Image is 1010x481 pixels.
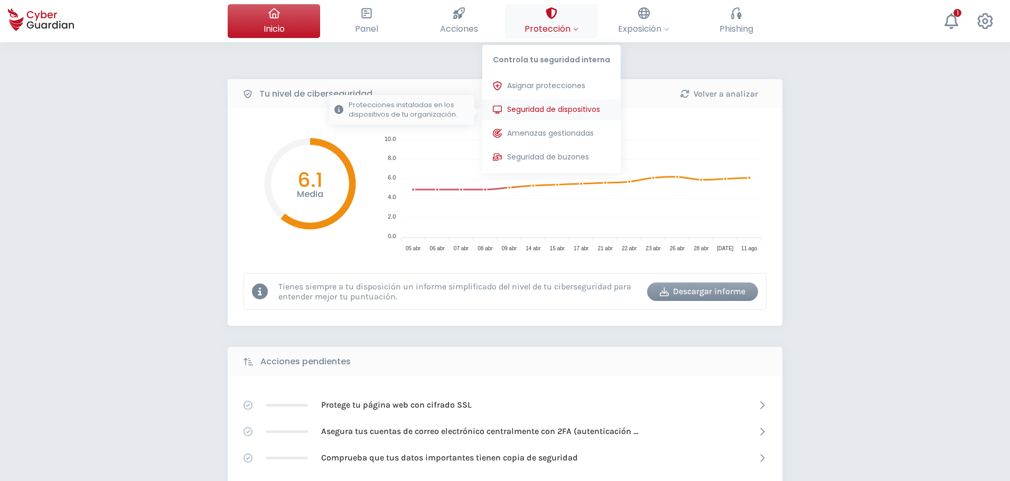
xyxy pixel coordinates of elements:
tspan: 17 abr [574,246,589,251]
tspan: 07 abr [454,246,469,251]
tspan: 2.0 [388,213,396,220]
tspan: 09 abr [502,246,517,251]
tspan: 26 abr [670,246,685,251]
p: Controla tu seguridad interna [482,45,621,70]
span: Amenazas gestionadas [507,128,594,139]
span: Exposición [618,22,669,35]
div: 1 [953,9,961,17]
span: Seguridad de buzones [507,152,589,163]
tspan: [DATE] [717,246,734,251]
tspan: 15 abr [550,246,565,251]
button: Acciones [413,4,505,38]
p: Tienes siempre a tu disposición un informe simplificado del nivel de tu ciberseguridad para enten... [278,281,639,301]
tspan: 4.0 [388,194,396,200]
tspan: 14 abr [526,246,541,251]
tspan: 06 abr [429,246,445,251]
button: Panel [320,4,413,38]
div: Descargar informe [655,285,750,298]
button: Exposición [597,4,690,38]
tspan: 10.0 [385,136,396,142]
button: Seguridad de buzones [482,147,621,168]
button: Volver a analizar [663,84,774,103]
tspan: 05 abr [406,246,421,251]
b: Acciones pendientes [260,355,351,368]
tspan: 21 abr [597,246,613,251]
tspan: 28 abr [694,246,709,251]
p: Protege tu página web con cifrado SSL [321,399,472,411]
span: Inicio [264,22,285,35]
div: Volver a analizar [671,88,766,100]
span: Panel [355,22,378,35]
tspan: 11 ago [741,246,757,251]
span: Phishing [719,22,753,35]
span: Protección [525,22,578,35]
tspan: 6.0 [388,174,396,181]
tspan: 8.0 [388,155,396,161]
p: Protecciones instaladas en los dispositivos de tu organización. [349,100,469,119]
tspan: 23 abr [646,246,661,251]
button: Asignar protecciones [482,76,621,97]
button: Seguridad de dispositivosProtecciones instaladas en los dispositivos de tu organización. [482,99,621,120]
span: Acciones [440,22,478,35]
button: Phishing [690,4,782,38]
span: Seguridad de dispositivos [507,104,600,115]
tspan: 08 abr [478,246,493,251]
b: Tu nivel de ciberseguridad [259,88,372,100]
tspan: 22 abr [622,246,637,251]
p: Asegura tus cuentas de correo electrónico centralmente con 2FA (autenticación [PERSON_NAME] factor) [321,426,638,437]
button: ProtecciónControla tu seguridad internaAsignar proteccionesSeguridad de dispositivosProtecciones ... [505,4,597,38]
button: Amenazas gestionadas [482,123,621,144]
button: Descargar informe [647,282,758,301]
span: Asignar protecciones [507,80,585,91]
p: Comprueba que tus datos importantes tienen copia de seguridad [321,452,578,464]
button: Inicio [228,4,320,38]
tspan: 0.0 [388,233,396,239]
